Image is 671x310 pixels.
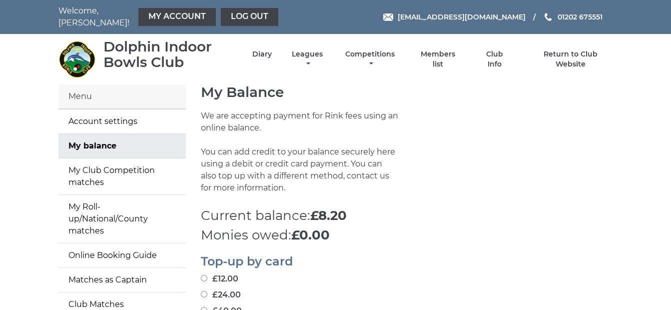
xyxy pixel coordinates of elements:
label: £24.00 [201,289,241,301]
strong: £0.00 [291,227,330,243]
a: My balance [58,134,186,158]
a: Competitions [343,49,398,69]
a: Diary [252,49,272,59]
a: Online Booking Guide [58,243,186,267]
div: Dolphin Indoor Bowls Club [103,39,235,70]
h1: My Balance [201,84,613,100]
img: Phone us [545,13,552,21]
strong: £8.20 [310,207,347,223]
a: My Club Competition matches [58,158,186,194]
label: £12.00 [201,273,238,285]
a: Club Info [479,49,511,69]
a: My Account [138,8,216,26]
a: Phone us 01202 675551 [543,11,603,22]
div: Menu [58,84,186,109]
a: Leagues [289,49,325,69]
a: Matches as Captain [58,268,186,292]
input: £24.00 [201,291,207,297]
h2: Top-up by card [201,255,613,268]
a: Email [EMAIL_ADDRESS][DOMAIN_NAME] [383,11,526,22]
a: Return to Club Website [528,49,613,69]
input: £12.00 [201,275,207,281]
a: Account settings [58,109,186,133]
img: Email [383,13,393,21]
a: Members list [415,49,461,69]
p: Monies owed: [201,225,613,245]
a: My Roll-up/National/County matches [58,195,186,243]
span: 01202 675551 [558,12,603,21]
nav: Welcome, [PERSON_NAME]! [58,5,281,29]
img: Dolphin Indoor Bowls Club [58,40,96,78]
span: [EMAIL_ADDRESS][DOMAIN_NAME] [398,12,526,21]
p: We are accepting payment for Rink fees using an online balance. You can add credit to your balanc... [201,110,400,206]
p: Current balance: [201,206,613,225]
a: Log out [221,8,278,26]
